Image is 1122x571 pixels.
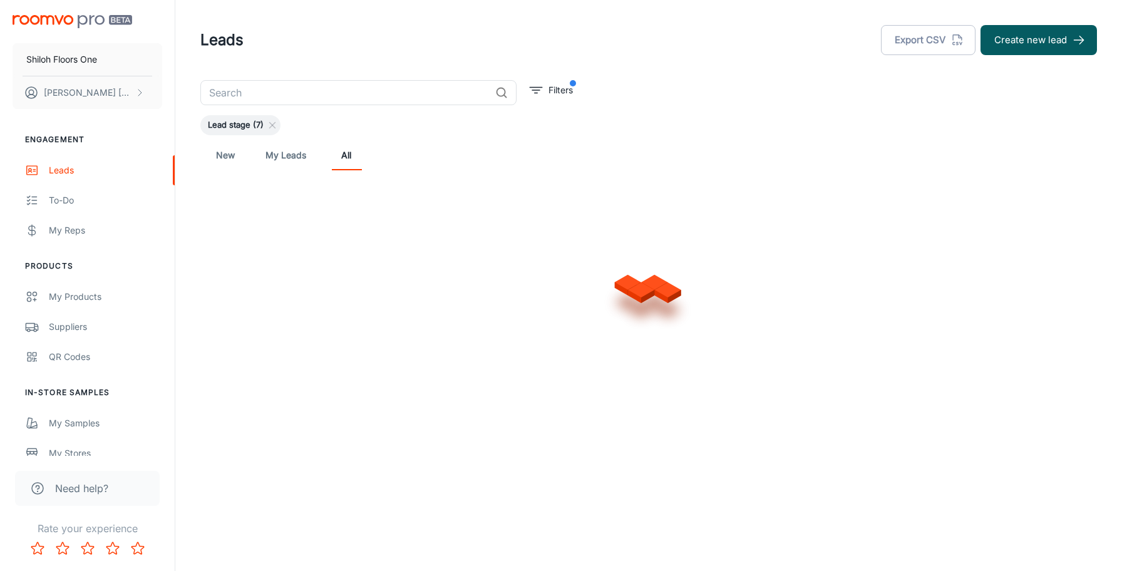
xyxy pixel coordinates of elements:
[13,43,162,76] button: Shiloh Floors One
[200,29,244,51] h1: Leads
[13,76,162,109] button: [PERSON_NAME] [PERSON_NAME]
[200,119,271,131] span: Lead stage (7)
[527,80,576,100] button: filter
[49,350,162,364] div: QR Codes
[49,320,162,334] div: Suppliers
[13,15,132,28] img: Roomvo PRO Beta
[49,290,162,304] div: My Products
[49,193,162,207] div: To-do
[44,86,132,100] p: [PERSON_NAME] [PERSON_NAME]
[210,140,240,170] a: New
[881,25,975,55] button: Export CSV
[49,416,162,430] div: My Samples
[200,80,490,105] input: Search
[331,140,361,170] a: All
[49,224,162,237] div: My Reps
[49,163,162,177] div: Leads
[980,25,1097,55] button: Create new lead
[49,446,162,460] div: My Stores
[548,83,573,97] p: Filters
[26,53,97,66] p: Shiloh Floors One
[265,140,306,170] a: My Leads
[200,115,280,135] div: Lead stage (7)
